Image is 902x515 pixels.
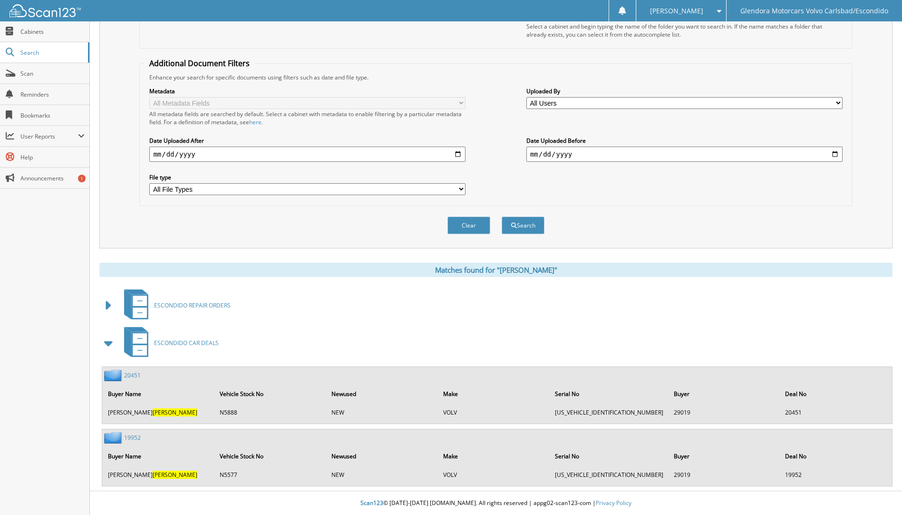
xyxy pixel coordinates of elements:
span: Scan123 [360,499,383,507]
th: Deal No [780,446,891,466]
img: folder2.png [104,432,124,444]
span: ESCONDIDO REPAIR ORDERS [154,301,231,309]
td: [US_VEHICLE_IDENTIFICATION_NUMBER] [550,405,668,420]
input: start [149,147,466,162]
td: VOLV [438,405,549,420]
td: 29019 [669,405,780,420]
span: [PERSON_NAME] [153,471,197,479]
th: Buyer [669,446,780,466]
td: [PERSON_NAME] [103,467,214,483]
input: end [526,147,843,162]
th: Newused [327,384,437,404]
span: Search [20,49,83,57]
a: 20451 [124,371,141,379]
label: Uploaded By [526,87,843,95]
a: 19952 [124,434,141,442]
button: Search [502,217,544,234]
td: NEW [327,405,437,420]
th: Newused [327,446,437,466]
span: ESCONDIDO CAR DEALS [154,339,219,347]
span: User Reports [20,132,78,140]
span: Help [20,153,85,161]
th: Deal No [780,384,891,404]
div: All metadata fields are searched by default. Select a cabinet with metadata to enable filtering b... [149,110,466,126]
td: [US_VEHICLE_IDENTIFICATION_NUMBER] [550,467,668,483]
a: here [249,118,262,126]
th: Vehicle Stock No [215,384,326,404]
span: Reminders [20,90,85,99]
th: Buyer Name [103,446,214,466]
th: Serial No [550,446,668,466]
div: Select a cabinet and begin typing the name of the folder you want to search in. If the name match... [526,22,843,39]
td: 29019 [669,467,780,483]
a: ESCONDIDO REPAIR ORDERS [118,287,231,324]
td: NEW [327,467,437,483]
label: Date Uploaded After [149,137,466,145]
legend: Additional Document Filters [145,58,254,69]
span: Cabinets [20,28,85,36]
span: [PERSON_NAME] [650,8,703,14]
div: © [DATE]-[DATE] [DOMAIN_NAME]. All rights reserved | appg02-scan123-com | [90,492,902,515]
th: Buyer [669,384,780,404]
td: N5577 [215,467,326,483]
span: Scan [20,69,85,78]
span: [PERSON_NAME] [153,408,197,416]
iframe: Chat Widget [854,469,902,515]
div: Enhance your search for specific documents using filters such as date and file type. [145,73,847,81]
td: VOLV [438,467,549,483]
th: Serial No [550,384,668,404]
span: Bookmarks [20,111,85,119]
span: Announcements [20,174,85,182]
td: N5888 [215,405,326,420]
a: ESCONDIDO CAR DEALS [118,324,219,362]
th: Buyer Name [103,384,214,404]
td: [PERSON_NAME] [103,405,214,420]
label: Date Uploaded Before [526,137,843,145]
th: Make [438,384,549,404]
span: Glendora Motorcars Volvo Carlsbad/Escondido [740,8,888,14]
button: Clear [447,217,490,234]
img: scan123-logo-white.svg [10,4,81,17]
div: Matches found for "[PERSON_NAME]" [99,263,892,277]
img: folder2.png [104,369,124,381]
label: Metadata [149,87,466,95]
div: 1 [78,175,86,182]
label: File type [149,173,466,181]
td: 20451 [780,405,891,420]
th: Vehicle Stock No [215,446,326,466]
a: Privacy Policy [596,499,631,507]
td: 19952 [780,467,891,483]
th: Make [438,446,549,466]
